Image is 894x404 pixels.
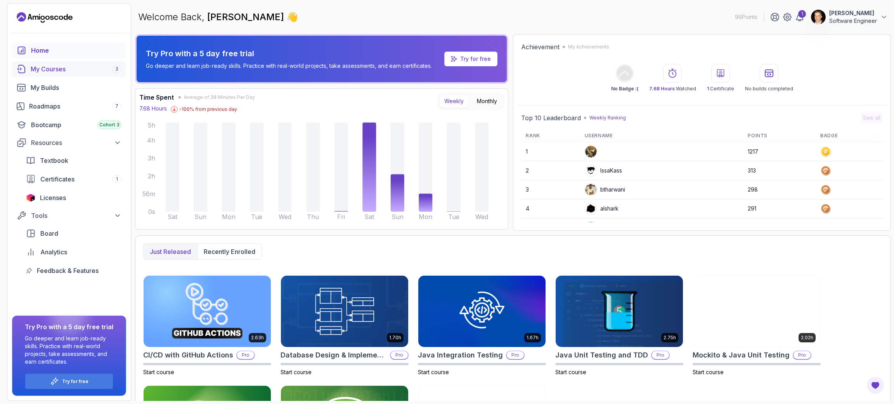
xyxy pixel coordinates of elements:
a: Java Unit Testing and TDD card2.75hJava Unit Testing and TDDProStart course [555,275,683,376]
td: 298 [743,180,816,199]
span: Certificates [40,174,74,184]
img: user profile image [585,146,597,157]
button: Recently enrolled [197,244,262,259]
img: Mockito & Java Unit Testing card [693,276,820,347]
tspan: 56m [142,190,155,198]
a: analytics [21,244,126,260]
td: 232 [743,218,816,237]
td: 313 [743,161,816,180]
a: feedback [21,263,126,278]
p: Pro [391,351,408,359]
th: Points [743,129,816,142]
td: 3 [521,180,580,199]
p: Certificate [707,86,734,92]
tspan: 3h [148,154,155,162]
a: Database Design & Implementation card1.70hDatabase Design & ImplementationProStart course [281,275,409,376]
p: Pro [507,351,524,359]
p: [PERSON_NAME] [829,9,877,17]
img: user profile image [811,10,826,24]
img: jetbrains icon [26,194,35,202]
td: 291 [743,199,816,218]
img: Java Unit Testing and TDD card [556,276,683,347]
span: Start course [555,369,586,375]
a: Landing page [17,11,73,24]
span: Board [40,229,58,238]
div: alshark [585,202,619,215]
button: Just released [144,244,197,259]
span: Textbook [40,156,68,165]
div: Tools [31,211,121,220]
h2: Top 10 Leaderboard [521,113,581,123]
p: My Achievements [568,44,609,50]
div: 1 [798,10,806,18]
img: default monster avatar [585,222,597,233]
h2: Mockito & Java Unit Testing [693,350,790,361]
tspan: Tue [251,213,262,221]
img: user profile image [585,184,597,195]
p: Just released [150,247,191,256]
a: courses [12,61,126,77]
p: Recently enrolled [204,247,255,256]
img: user profile image [585,203,597,214]
span: Start course [143,369,174,375]
a: Try for free [444,52,497,66]
p: 2.63h [251,335,264,341]
span: 3 [115,66,118,72]
span: 7 [115,103,118,109]
div: btharwani [585,183,625,196]
span: Cohort 3 [99,122,120,128]
p: Go deeper and learn job-ready skills. Practice with real-world projects, take assessments, and ea... [25,335,113,366]
span: 👋 [286,10,299,24]
a: Try for free [460,55,491,63]
td: 4 [521,199,580,218]
a: 1 [795,12,804,22]
p: 96 Points [735,13,757,21]
p: Go deeper and learn job-ready skills. Practice with real-world projects, take assessments, and ea... [146,62,432,70]
td: 5 [521,218,580,237]
tspan: Mon [419,213,432,221]
a: builds [12,80,126,95]
span: 7.68 Hours [649,86,675,92]
h2: Java Unit Testing and TDD [555,350,648,361]
tspan: 4h [147,136,155,144]
a: certificates [21,171,126,187]
p: No builds completed [745,86,793,92]
div: IssaKass [585,164,622,177]
p: 1.70h [389,335,401,341]
td: 1 [521,142,580,161]
p: 7.68 Hours [139,105,167,112]
p: Weekly Ranking [589,115,626,121]
a: roadmaps [12,98,126,114]
p: -100 % from previous day [179,106,237,112]
button: Open Feedback Button [866,376,885,395]
a: Try for free [62,378,88,385]
span: Start course [281,369,312,375]
a: board [21,226,126,241]
tspan: Sun [392,213,404,221]
h2: Achievement [521,42,560,52]
td: 1217 [743,142,816,161]
span: Start course [418,369,449,375]
h3: Time Spent [139,93,174,102]
th: Username [580,129,743,142]
span: 1 [116,176,118,182]
span: Analytics [40,247,67,257]
h2: Database Design & Implementation [281,350,387,361]
span: [PERSON_NAME] [207,11,286,22]
div: jvxdev [585,221,618,234]
button: Monthly [472,95,502,108]
tspan: Fri [337,213,345,221]
tspan: Wed [279,213,291,221]
tspan: Sat [364,213,374,221]
td: 2 [521,161,580,180]
tspan: 5h [148,121,155,129]
div: My Builds [31,83,121,92]
tspan: Wed [475,213,488,221]
button: Weekly [439,95,469,108]
h2: CI/CD with GitHub Actions [143,350,233,361]
button: Resources [12,136,126,150]
a: bootcamp [12,117,126,133]
button: Tools [12,209,126,223]
tspan: Sun [194,213,206,221]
